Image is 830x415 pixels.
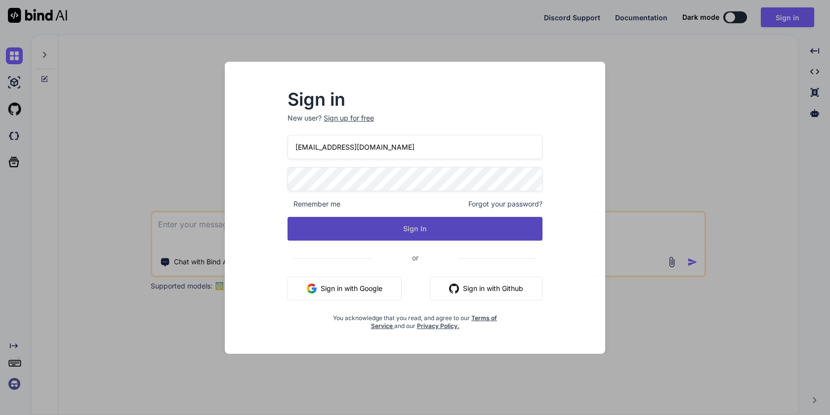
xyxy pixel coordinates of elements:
[288,135,542,159] input: Login or Email
[288,113,542,135] p: New user?
[324,113,374,123] div: Sign up for free
[288,277,402,300] button: Sign in with Google
[373,246,458,270] span: or
[430,277,542,300] button: Sign in with Github
[288,91,542,107] h2: Sign in
[449,284,459,293] img: github
[288,217,542,241] button: Sign In
[371,314,498,330] a: Terms of Service
[288,199,340,209] span: Remember me
[307,284,317,293] img: google
[330,308,500,330] div: You acknowledge that you read, and agree to our and our
[417,322,459,330] a: Privacy Policy.
[468,199,542,209] span: Forgot your password?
